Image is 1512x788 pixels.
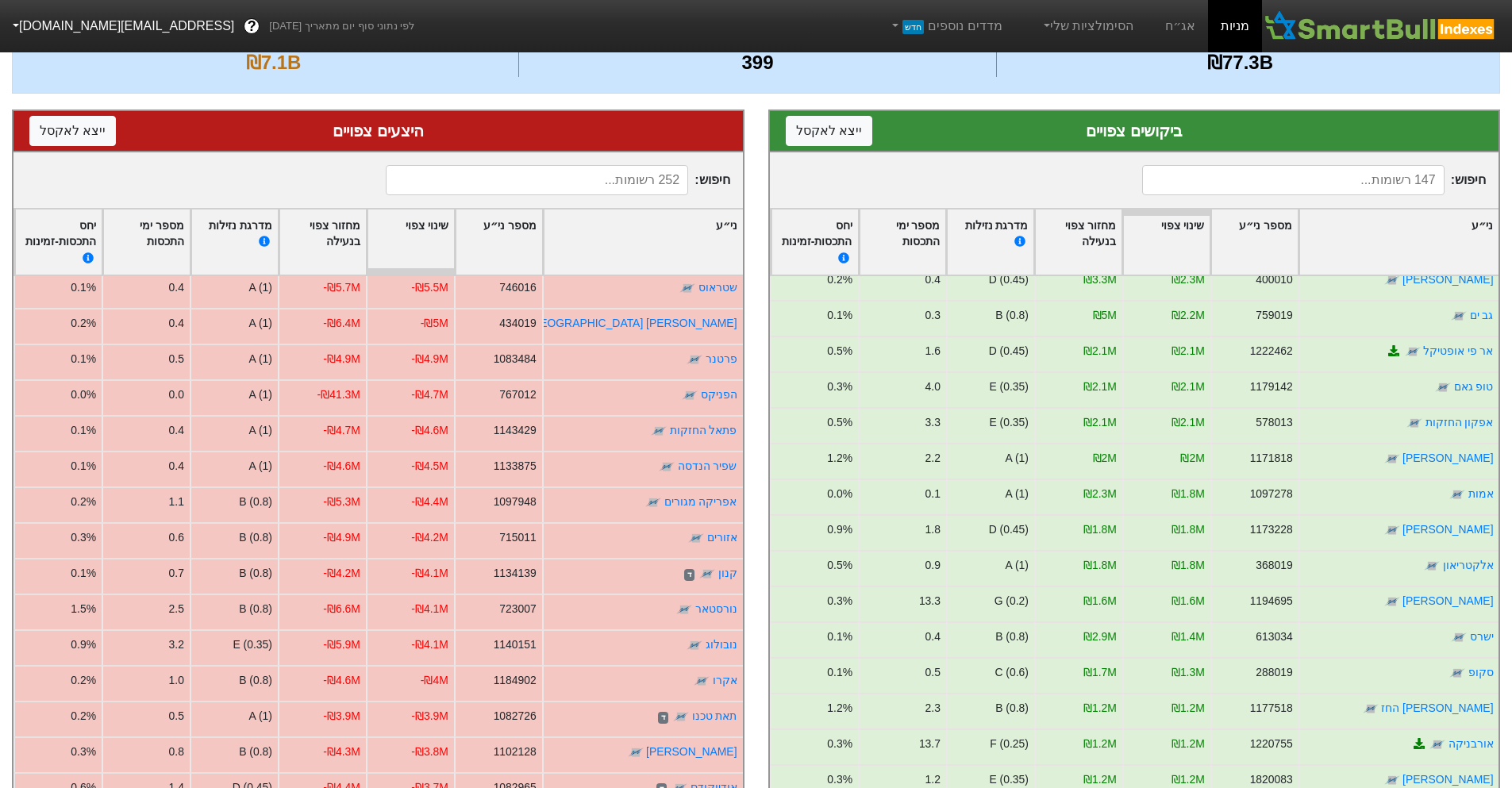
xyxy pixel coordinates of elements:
div: 0.1% [71,351,96,367]
div: -₪5M [421,315,448,332]
span: חיפוש : [386,165,729,195]
div: -₪4.9M [323,529,360,546]
div: Toggle SortBy [544,209,743,275]
img: SmartBull [1262,10,1499,42]
a: טופ גאם [1453,380,1493,393]
div: 1143429 [494,422,537,439]
div: 1140151 [494,636,537,653]
div: 0.9% [827,521,852,538]
div: -₪4.1M [411,565,448,582]
div: 13.7 [918,736,940,752]
div: ₪1.2M [1083,771,1116,788]
div: 1083484 [494,351,537,367]
img: tase link [699,567,715,582]
div: ₪5M [1092,307,1116,324]
input: 252 רשומות... [386,165,688,195]
div: -₪4.6M [323,458,360,475]
div: -₪4.2M [323,565,360,582]
div: 2.3 [925,700,940,717]
img: tase link [1383,452,1399,467]
img: tase link [1363,702,1379,717]
div: -₪6.6M [323,601,360,617]
div: -₪3.8M [411,744,448,760]
div: 0.1% [71,422,96,439]
div: 2.2 [925,450,940,467]
div: 0.3% [827,771,852,788]
div: -₪3.9M [411,708,448,725]
div: ₪1.6M [1171,593,1204,609]
div: ₪1.2M [1083,700,1116,717]
div: 0.3% [827,736,852,752]
div: F (0.25) [990,736,1029,752]
div: 1220755 [1249,736,1292,752]
a: אמות [1468,487,1493,500]
a: [PERSON_NAME] [646,745,737,758]
div: 3.3 [925,414,940,431]
div: ₪7.1B [33,48,514,77]
div: ₪1.8M [1171,486,1204,502]
div: -₪5.3M [323,494,360,510]
div: 0.6 [169,529,184,546]
div: 746016 [499,279,536,296]
img: tase link [1449,666,1465,682]
a: פתאל החזקות [670,424,737,436]
div: 1.6 [925,343,940,359]
div: A (1) [1005,450,1028,467]
img: tase link [687,352,702,368]
span: חיפוש : [1142,165,1486,195]
div: ₪2.2M [1171,307,1204,324]
div: A (1) [249,386,272,403]
div: ₪1.4M [1171,628,1204,645]
div: ₪2.3M [1083,486,1116,502]
div: B (0.8) [995,700,1029,717]
div: Toggle SortBy [1035,209,1121,275]
div: 715011 [499,529,536,546]
div: 0.1% [71,565,96,582]
div: 0.1% [71,458,96,475]
div: Toggle SortBy [1211,209,1298,275]
img: tase link [682,388,698,404]
div: ₪2.1M [1171,414,1204,431]
div: 1184902 [494,672,537,689]
div: A (1) [249,708,272,725]
div: 0.8 [169,744,184,760]
div: Toggle SortBy [279,209,366,275]
div: 0.4 [169,458,184,475]
a: קנון [718,567,737,579]
div: -₪5.5M [411,279,448,296]
div: -₪5.7M [323,279,360,296]
div: Toggle SortBy [1123,209,1210,275]
div: D (0.45) [988,521,1028,538]
a: סקופ [1468,666,1493,678]
a: [PERSON_NAME] [1402,452,1493,464]
div: B (0.8) [239,529,272,546]
div: יחס התכסות-זמינות [21,217,96,267]
div: G (0.2) [994,593,1028,609]
a: אר פי אופטיקל [1422,344,1493,357]
img: tase link [687,638,702,654]
a: ישרס [1469,630,1493,643]
div: 0.5% [827,343,852,359]
div: 3.2 [169,636,184,653]
input: 147 רשומות... [1142,165,1445,195]
div: Toggle SortBy [771,209,858,275]
a: אפקון החזקות [1425,416,1493,429]
div: C (0.6) [995,664,1029,681]
div: 0.4 [925,271,940,288]
img: tase link [1429,737,1445,753]
div: -₪4.7M [411,386,448,403]
div: A (1) [1005,486,1028,502]
div: ₪1.8M [1171,521,1204,538]
div: 0.1% [827,307,852,324]
img: tase link [659,459,675,475]
a: הסימולציות שלי [1034,10,1141,42]
div: Toggle SortBy [1299,209,1499,275]
div: 0.7 [169,565,184,582]
div: -₪4.9M [411,351,448,367]
div: 0.5 [925,664,940,681]
div: 0.0 [169,386,184,403]
div: 1102128 [494,744,537,760]
div: 0.0% [827,486,852,502]
div: 0.3% [827,593,852,609]
div: 1082726 [494,708,537,725]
